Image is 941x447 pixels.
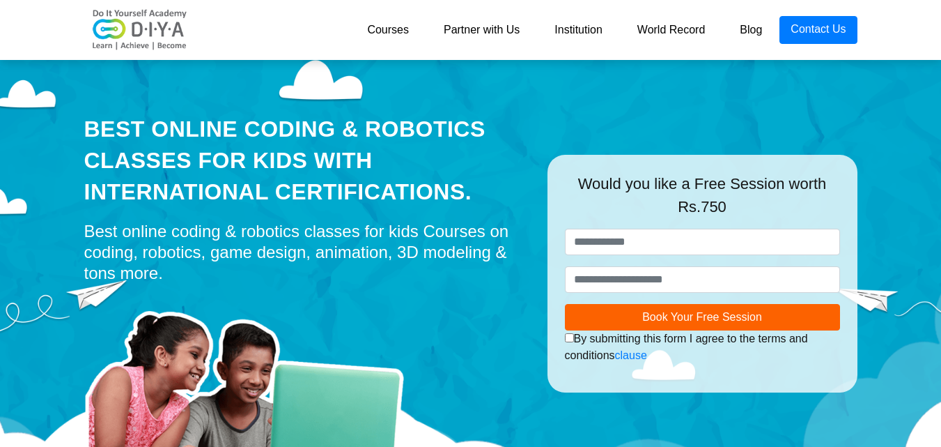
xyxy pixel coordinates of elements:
a: World Record [620,16,723,44]
div: By submitting this form I agree to the terms and conditions [565,331,840,364]
a: Partner with Us [426,16,537,44]
a: Blog [722,16,779,44]
div: Best Online Coding & Robotics Classes for kids with International Certifications. [84,114,527,207]
span: Book Your Free Session [642,311,762,323]
div: Would you like a Free Session worth Rs.750 [565,172,840,229]
a: Contact Us [779,16,857,44]
a: clause [615,349,647,361]
a: Institution [537,16,619,44]
img: logo-v2.png [84,9,196,51]
button: Book Your Free Session [565,304,840,331]
div: Best online coding & robotics classes for kids Courses on coding, robotics, game design, animatio... [84,221,527,284]
a: Courses [350,16,426,44]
